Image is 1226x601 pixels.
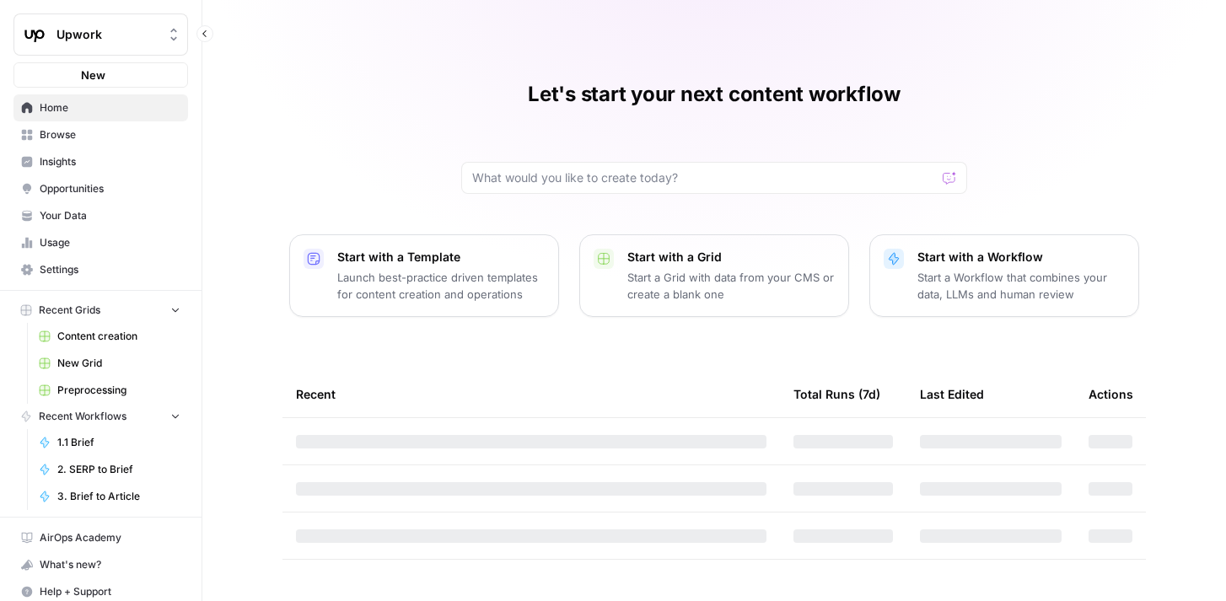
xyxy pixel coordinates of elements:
p: Start with a Grid [627,249,835,266]
span: Insights [40,154,180,169]
span: Usage [40,235,180,250]
a: 1.1 Brief [31,429,188,456]
span: Preprocessing [57,383,180,398]
a: Usage [13,229,188,256]
h1: Let's start your next content workflow [528,81,901,108]
img: Upwork Logo [19,19,50,50]
a: Home [13,94,188,121]
span: Upwork [56,26,159,43]
button: New [13,62,188,88]
p: Start with a Workflow [917,249,1125,266]
a: Browse [13,121,188,148]
a: 2. SERP to Brief [31,456,188,483]
div: Total Runs (7d) [793,371,880,417]
div: Actions [1089,371,1133,417]
span: 3. Brief to Article [57,489,180,504]
div: Last Edited [920,371,984,417]
span: New [81,67,105,83]
a: Your Data [13,202,188,229]
span: Recent Workflows [39,409,126,424]
a: AirOps Academy [13,524,188,551]
p: Start a Workflow that combines your data, LLMs and human review [917,269,1125,303]
button: Recent Workflows [13,404,188,429]
div: What's new? [14,552,187,577]
p: Start a Grid with data from your CMS or create a blank one [627,269,835,303]
span: 1.1 Brief [57,435,180,450]
button: Workspace: Upwork [13,13,188,56]
p: Launch best-practice driven templates for content creation and operations [337,269,545,303]
a: Insights [13,148,188,175]
input: What would you like to create today? [472,169,936,186]
a: 3. Brief to Article [31,483,188,510]
a: Content creation [31,323,188,350]
span: Home [40,100,180,115]
span: Content creation [57,329,180,344]
span: 2. SERP to Brief [57,462,180,477]
a: Opportunities [13,175,188,202]
span: Settings [40,262,180,277]
button: Start with a GridStart a Grid with data from your CMS or create a blank one [579,234,849,317]
button: Start with a TemplateLaunch best-practice driven templates for content creation and operations [289,234,559,317]
a: New Grid [31,350,188,377]
p: Start with a Template [337,249,545,266]
button: Recent Grids [13,298,188,323]
span: Your Data [40,208,180,223]
span: AirOps Academy [40,530,180,545]
div: Recent [296,371,766,417]
button: Start with a WorkflowStart a Workflow that combines your data, LLMs and human review [869,234,1139,317]
a: Settings [13,256,188,283]
span: New Grid [57,356,180,371]
a: Preprocessing [31,377,188,404]
span: Opportunities [40,181,180,196]
button: What's new? [13,551,188,578]
span: Recent Grids [39,303,100,318]
span: Help + Support [40,584,180,599]
span: Browse [40,127,180,142]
